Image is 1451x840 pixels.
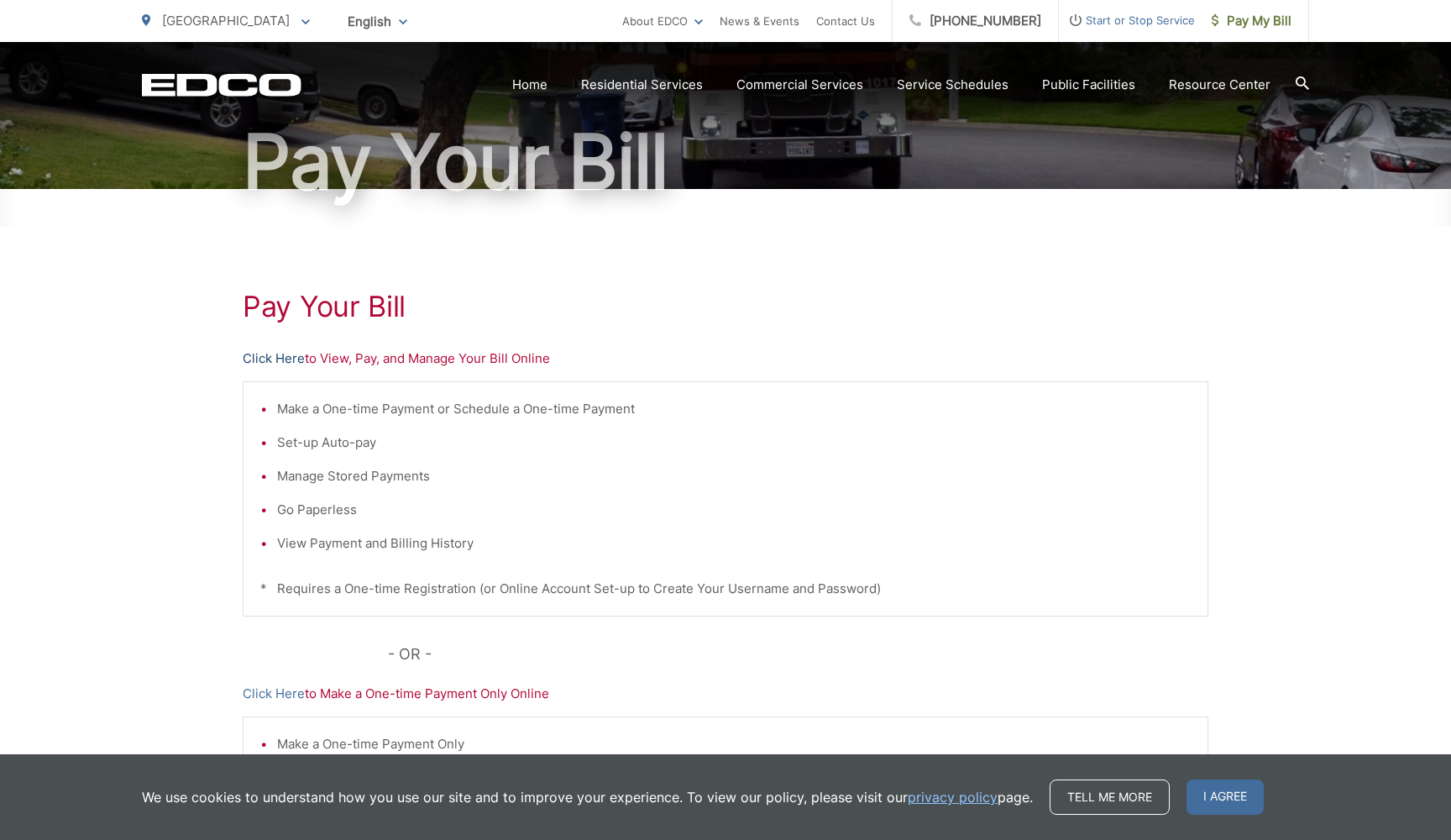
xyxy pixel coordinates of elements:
[1050,780,1170,815] a: Tell me more
[243,290,1208,323] h1: Pay Your Bill
[335,7,420,36] span: English
[1042,75,1135,95] a: Public Facilities
[388,642,1209,667] p: - OR -
[277,500,1191,520] li: Go Paperless
[581,75,703,95] a: Residential Services
[1169,75,1270,95] a: Resource Center
[622,11,703,31] a: About EDCO
[142,787,1033,807] p: We use cookies to understand how you use our site and to improve your experience. To view our pol...
[142,120,1309,204] h1: Pay Your Bill
[277,399,1191,419] li: Make a One-time Payment or Schedule a One-time Payment
[142,73,301,97] a: EDCD logo. Return to the homepage.
[243,349,1208,369] p: to View, Pay, and Manage Your Bill Online
[1212,11,1291,31] span: Pay My Bill
[162,13,290,29] span: [GEOGRAPHIC_DATA]
[908,787,998,807] a: privacy policy
[243,349,305,369] a: Click Here
[816,11,875,31] a: Contact Us
[260,579,1191,599] p: * Requires a One-time Registration (or Online Account Set-up to Create Your Username and Password)
[243,684,1208,704] p: to Make a One-time Payment Only Online
[243,684,305,704] a: Click Here
[897,75,1008,95] a: Service Schedules
[720,11,799,31] a: News & Events
[277,734,1191,754] li: Make a One-time Payment Only
[277,533,1191,554] li: View Payment and Billing History
[277,466,1191,486] li: Manage Stored Payments
[512,75,547,95] a: Home
[736,75,863,95] a: Commercial Services
[277,433,1191,453] li: Set-up Auto-pay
